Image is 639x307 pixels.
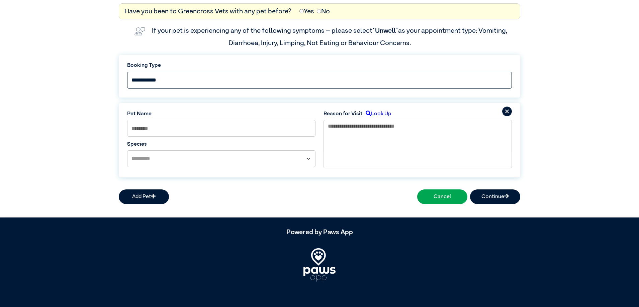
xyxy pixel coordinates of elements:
label: Species [127,140,315,148]
label: Yes [299,6,314,16]
button: Add Pet [119,189,169,204]
label: No [317,6,330,16]
input: Yes [299,9,304,13]
button: Cancel [417,189,467,204]
label: Booking Type [127,61,512,69]
input: No [317,9,321,13]
img: PawsApp [303,248,336,282]
h5: Powered by Paws App [119,228,520,236]
label: Pet Name [127,110,315,118]
span: “Unwell” [372,27,398,34]
img: vet [132,25,148,38]
label: Reason for Visit [324,110,363,118]
label: Have you been to Greencross Vets with any pet before? [124,6,291,16]
button: Continue [470,189,520,204]
label: Look Up [363,110,391,118]
label: If your pet is experiencing any of the following symptoms – please select as your appointment typ... [152,27,509,46]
